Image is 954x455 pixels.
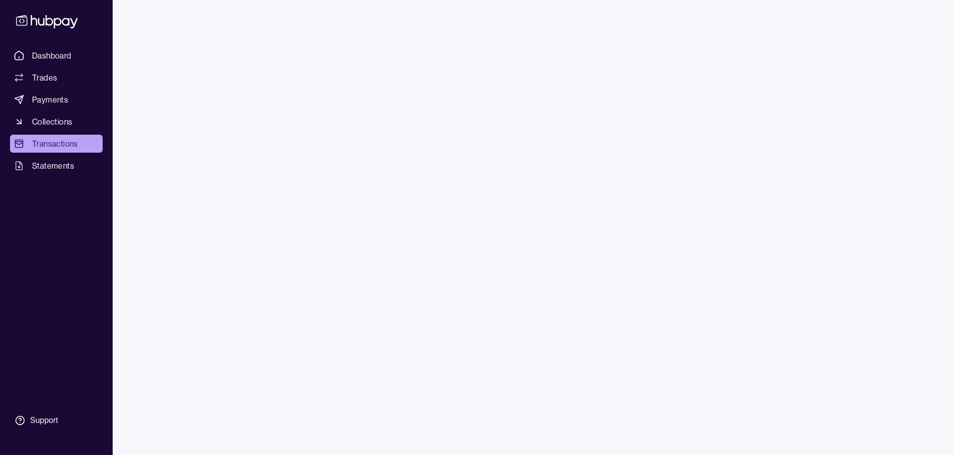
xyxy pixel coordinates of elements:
span: Dashboard [32,50,72,62]
a: Payments [10,91,103,109]
span: Payments [32,94,68,106]
span: Trades [32,72,57,84]
a: Support [10,410,103,431]
a: Collections [10,113,103,131]
span: Statements [32,160,74,172]
span: Collections [32,116,72,128]
a: Dashboard [10,47,103,65]
a: Statements [10,157,103,175]
a: Transactions [10,135,103,153]
div: Support [30,415,58,426]
a: Trades [10,69,103,87]
span: Transactions [32,138,78,150]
